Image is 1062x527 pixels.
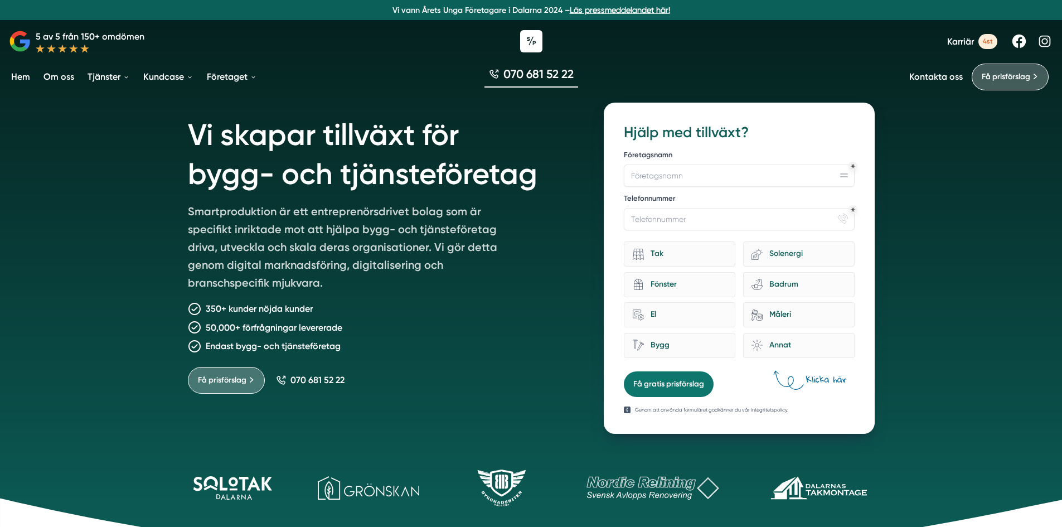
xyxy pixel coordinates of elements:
span: 4st [978,34,997,49]
p: 50,000+ förfrågningar levererade [206,321,342,335]
p: 350+ kunder nöjda kunder [206,302,313,316]
span: 070 681 52 22 [503,66,574,82]
input: Telefonnummer [624,208,854,230]
h1: Vi skapar tillväxt för bygg- och tjänsteföretag [188,103,578,202]
a: Hem [9,62,32,91]
a: Företaget [205,62,259,91]
a: Läs pressmeddelandet här! [570,6,670,14]
label: Telefonnummer [624,194,854,206]
input: Företagsnamn [624,165,854,187]
span: Få prisförslag [982,71,1030,83]
a: Karriär 4st [947,34,997,49]
span: Karriär [947,36,974,47]
span: Få prisförslag [198,374,246,386]
a: Kontakta oss [909,71,963,82]
a: Få prisförslag [188,367,265,394]
a: 070 681 52 22 [276,375,345,385]
a: Om oss [41,62,76,91]
p: Smartproduktion är ett entreprenörsdrivet bolag som är specifikt inriktade mot att hjälpa bygg- o... [188,202,509,296]
a: 070 681 52 22 [484,66,578,88]
div: Obligatoriskt [851,207,855,212]
label: Företagsnamn [624,150,854,162]
a: Tjänster [85,62,132,91]
div: Obligatoriskt [851,164,855,168]
p: Vi vann Årets Unga Företagare i Dalarna 2024 – [4,4,1058,16]
p: Genom att använda formuläret godkänner du vår integritetspolicy. [635,406,788,414]
p: 5 av 5 från 150+ omdömen [36,30,144,43]
p: Endast bygg- och tjänsteföretag [206,339,341,353]
span: 070 681 52 22 [290,375,345,385]
button: Få gratis prisförslag [624,371,714,397]
a: Kundcase [141,62,196,91]
a: Få prisförslag [972,64,1049,90]
h3: Hjälp med tillväxt? [624,123,854,143]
